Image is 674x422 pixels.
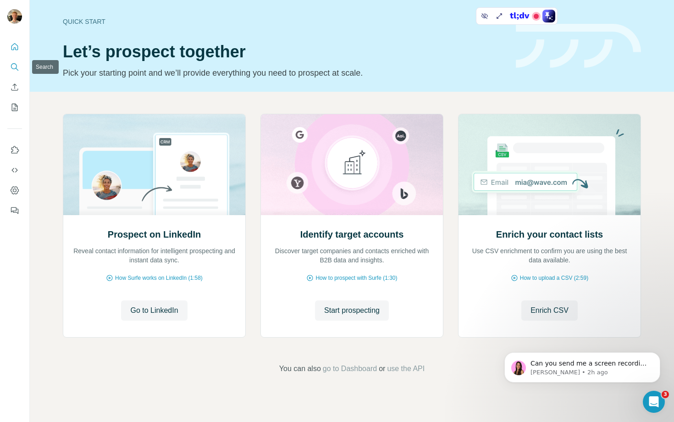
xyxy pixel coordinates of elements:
[270,246,434,265] p: Discover target companies and contacts enriched with B2B data and insights.
[7,39,22,55] button: Quick start
[40,35,158,44] p: Message from Aurélie, sent 2h ago
[468,246,631,265] p: Use CSV enrichment to confirm you are using the best data available.
[40,27,158,71] span: Can you send me a screen recording using this tool if this persists? This is for us to analyse yo...
[300,228,404,241] h2: Identify target accounts
[491,333,674,397] iframe: Intercom notifications message
[63,67,505,79] p: Pick your starting point and we’ll provide everything you need to prospect at scale.
[7,142,22,158] button: Use Surfe on LinkedIn
[72,246,236,265] p: Reveal contact information for intelligent prospecting and instant data sync.
[521,300,578,321] button: Enrich CSV
[121,300,187,321] button: Go to LinkedIn
[63,114,246,215] img: Prospect on LinkedIn
[7,202,22,219] button: Feedback
[530,305,569,316] span: Enrich CSV
[520,274,588,282] span: How to upload a CSV (2:59)
[7,59,22,75] button: Search
[115,274,203,282] span: How Surfe works on LinkedIn (1:58)
[7,162,22,178] button: Use Surfe API
[516,24,641,68] img: banner
[7,182,22,199] button: Dashboard
[315,274,397,282] span: How to prospect with Surfe (1:30)
[7,99,22,116] button: My lists
[324,305,380,316] span: Start prospecting
[379,363,385,374] span: or
[458,114,641,215] img: Enrich your contact lists
[130,305,178,316] span: Go to LinkedIn
[63,43,505,61] h1: Let’s prospect together
[662,391,669,398] span: 3
[279,363,321,374] span: You can also
[108,228,201,241] h2: Prospect on LinkedIn
[315,300,389,321] button: Start prospecting
[260,114,443,215] img: Identify target accounts
[7,9,22,24] img: Avatar
[643,391,665,413] iframe: Intercom live chat
[7,79,22,95] button: Enrich CSV
[323,363,377,374] button: go to Dashboard
[387,363,425,374] button: use the API
[496,228,603,241] h2: Enrich your contact lists
[63,17,505,26] div: Quick start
